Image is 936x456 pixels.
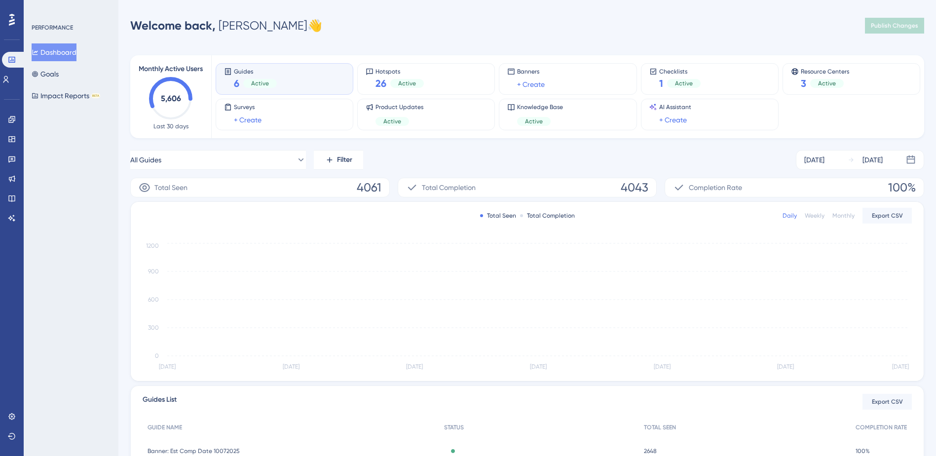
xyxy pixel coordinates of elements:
tspan: [DATE] [406,363,423,370]
span: Welcome back, [130,18,216,33]
span: COMPLETION RATE [856,423,907,431]
span: 4043 [621,180,648,195]
div: Weekly [805,212,824,220]
span: 2648 [644,447,657,455]
tspan: [DATE] [654,363,671,370]
text: 5,606 [161,94,181,103]
span: 100% [856,447,870,455]
span: All Guides [130,154,161,166]
a: + Create [234,114,262,126]
div: [PERSON_NAME] 👋 [130,18,322,34]
span: Export CSV [872,398,903,406]
button: Publish Changes [865,18,924,34]
span: Surveys [234,103,262,111]
tspan: 0 [155,352,159,359]
div: [DATE] [804,154,824,166]
span: Completion Rate [689,182,742,193]
tspan: [DATE] [892,363,909,370]
a: + Create [517,78,545,90]
button: Goals [32,65,59,83]
div: Monthly [832,212,855,220]
tspan: 600 [148,296,159,303]
tspan: [DATE] [530,363,547,370]
button: Filter [314,150,363,170]
button: Export CSV [862,394,912,410]
span: Active [525,117,543,125]
div: Daily [783,212,797,220]
span: Checklists [659,68,701,75]
span: 1 [659,76,663,90]
button: Export CSV [862,208,912,224]
span: Banners [517,68,545,76]
span: Knowledge Base [517,103,563,111]
tspan: 1200 [146,242,159,249]
span: Banner: Est Comp Date 10072025 [148,447,240,455]
tspan: [DATE] [777,363,794,370]
span: Active [383,117,401,125]
button: Dashboard [32,43,76,61]
span: TOTAL SEEN [644,423,676,431]
span: 3 [801,76,806,90]
span: 26 [375,76,386,90]
span: STATUS [444,423,464,431]
span: 100% [888,180,916,195]
tspan: 900 [148,268,159,275]
span: Total Seen [154,182,187,193]
span: Active [675,79,693,87]
span: Hotspots [375,68,424,75]
span: Guides [234,68,277,75]
span: Active [251,79,269,87]
span: GUIDE NAME [148,423,182,431]
tspan: [DATE] [283,363,300,370]
span: Guides List [143,394,177,410]
span: Total Completion [422,182,476,193]
span: Last 30 days [153,122,188,130]
span: Product Updates [375,103,423,111]
div: [DATE] [862,154,883,166]
button: Impact ReportsBETA [32,87,100,105]
span: Resource Centers [801,68,849,75]
span: 4061 [357,180,381,195]
span: Publish Changes [871,22,918,30]
div: Total Seen [480,212,516,220]
tspan: [DATE] [159,363,176,370]
span: Active [398,79,416,87]
a: + Create [659,114,687,126]
div: PERFORMANCE [32,24,73,32]
span: Export CSV [872,212,903,220]
div: BETA [91,93,100,98]
span: Monthly Active Users [139,63,203,75]
span: AI Assistant [659,103,691,111]
div: Total Completion [520,212,575,220]
tspan: 300 [148,324,159,331]
span: 6 [234,76,239,90]
button: All Guides [130,150,306,170]
span: Filter [337,154,352,166]
span: Active [818,79,836,87]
